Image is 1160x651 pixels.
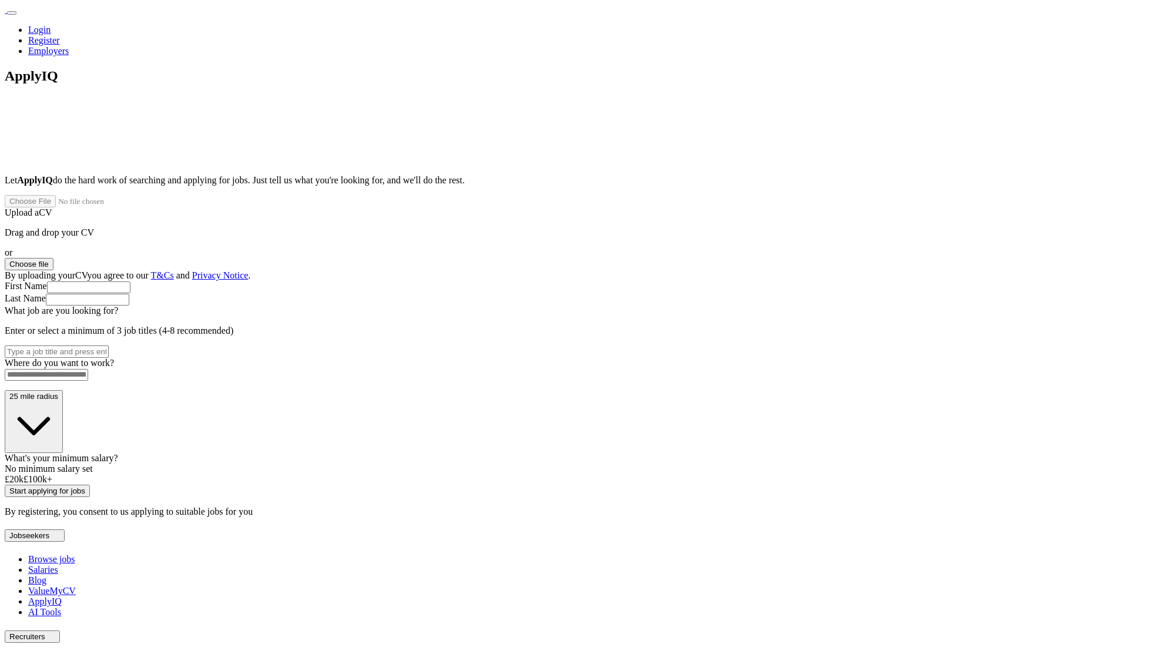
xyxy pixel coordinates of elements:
img: toggle icon [52,533,60,538]
h1: ApplyIQ [5,68,1155,84]
label: First Name [5,281,47,291]
a: AI Tools [28,607,61,617]
div: By uploading your CV you agree to our and . [5,270,1155,281]
button: 25 mile radius [5,390,63,453]
a: Login [28,25,51,35]
p: By registering, you consent to us applying to suitable jobs for you [5,506,1155,517]
label: What job are you looking for? [5,306,118,316]
a: Blog [28,575,46,585]
span: £ 100 k+ [24,474,52,484]
p: Drag and drop your CV [5,227,1155,238]
button: Start applying for jobs [5,485,90,497]
label: What's your minimum salary? [5,453,118,463]
a: Browse jobs [28,554,75,564]
a: Salaries [28,565,58,575]
span: £ 20 k [5,474,24,484]
span: Recruiters [9,632,45,641]
input: Type a job title and press enter [5,345,109,358]
a: ValueMyCV [28,586,76,596]
button: Choose file [5,258,53,270]
div: No minimum salary set [5,464,1155,474]
img: toggle icon [47,634,55,639]
a: T&Cs [151,270,174,280]
p: Let do the hard work of searching and applying for jobs. Just tell us what you're looking for, an... [5,175,1155,186]
label: Last Name [5,293,46,303]
p: Enter or select a minimum of 3 job titles (4-8 recommended) [5,325,1155,336]
label: Where do you want to work? [5,358,114,368]
span: or [5,247,12,257]
span: Jobseekers [9,531,49,540]
button: Toggle main navigation menu [7,11,16,15]
label: Upload a CV [5,207,52,217]
a: Employers [28,46,69,56]
a: Privacy Notice [192,270,249,280]
a: Register [28,35,59,45]
a: ApplyIQ [28,596,62,606]
strong: ApplyIQ [17,175,52,185]
span: 25 mile radius [9,392,58,401]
